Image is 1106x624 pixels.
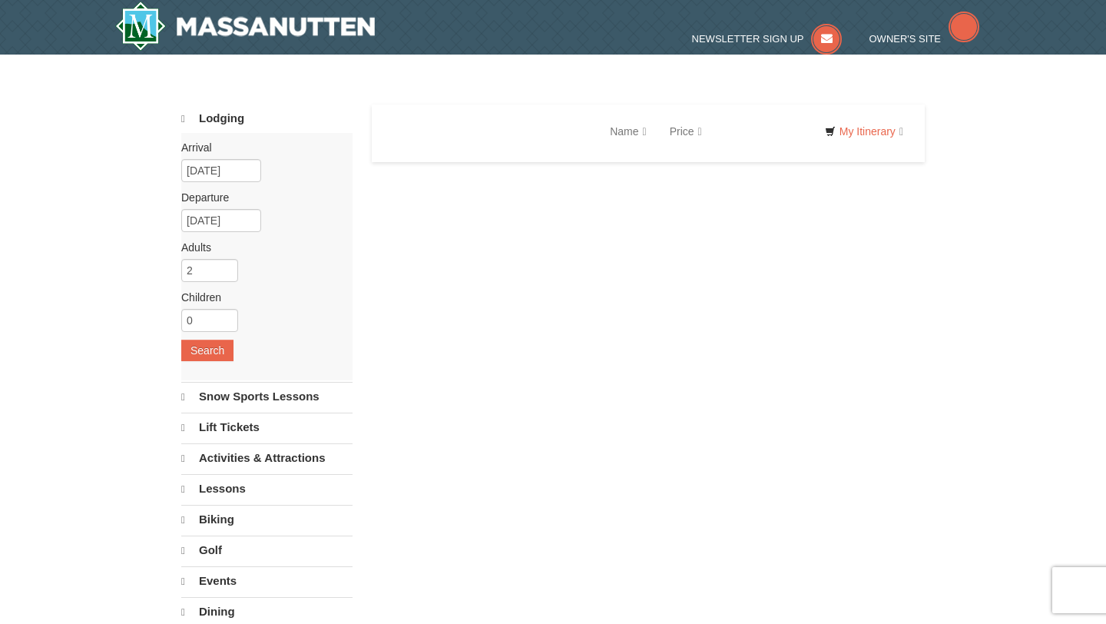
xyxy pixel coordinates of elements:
a: Lessons [181,474,353,503]
a: Name [598,116,657,147]
label: Departure [181,190,341,205]
a: Owner's Site [869,33,980,45]
a: Golf [181,536,353,565]
span: Owner's Site [869,33,942,45]
label: Arrival [181,140,341,155]
a: Price [658,116,714,147]
a: Lift Tickets [181,413,353,442]
label: Children [181,290,341,305]
a: Activities & Attractions [181,443,353,473]
a: Massanutten Resort [115,2,375,51]
a: Events [181,566,353,596]
label: Adults [181,240,341,255]
a: Lodging [181,105,353,133]
a: Snow Sports Lessons [181,382,353,411]
img: Massanutten Resort Logo [115,2,375,51]
a: My Itinerary [815,120,913,143]
span: Newsletter Sign Up [692,33,804,45]
button: Search [181,340,233,361]
a: Biking [181,505,353,534]
a: Newsletter Sign Up [692,33,843,45]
